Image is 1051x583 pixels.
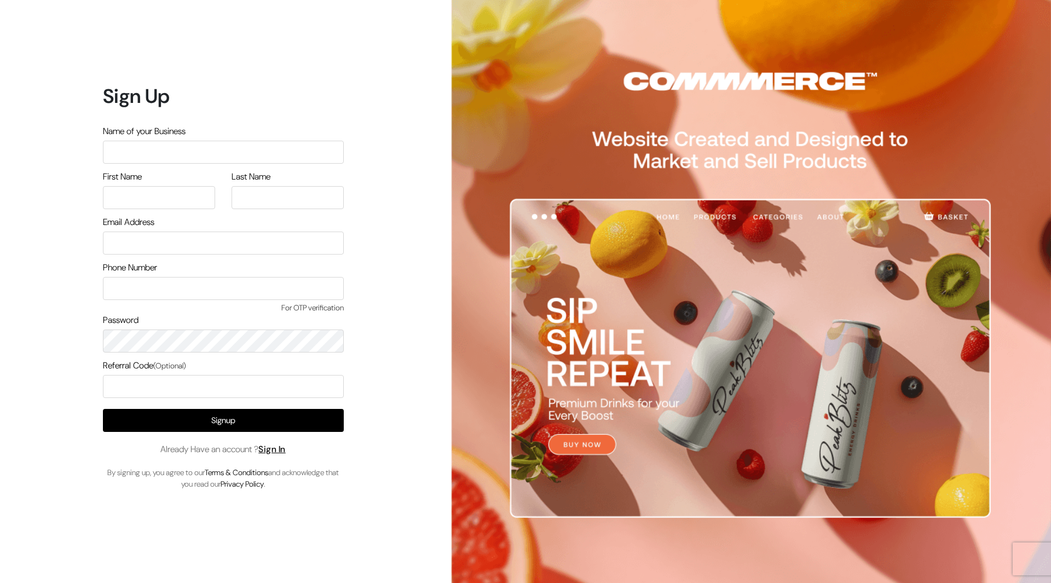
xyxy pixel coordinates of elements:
label: Phone Number [103,261,157,274]
label: First Name [103,170,142,183]
label: Referral Code [103,359,186,372]
label: Name of your Business [103,125,186,138]
span: (Optional) [153,361,186,371]
a: Sign In [258,443,286,455]
label: Last Name [232,170,270,183]
label: Password [103,314,138,327]
a: Privacy Policy [221,479,264,489]
button: Signup [103,409,344,432]
span: Already Have an account ? [160,443,286,456]
a: Terms & Conditions [205,467,268,477]
span: For OTP verification [103,302,344,314]
h1: Sign Up [103,84,344,108]
p: By signing up, you agree to our and acknowledge that you read our . [103,467,344,490]
label: Email Address [103,216,154,229]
